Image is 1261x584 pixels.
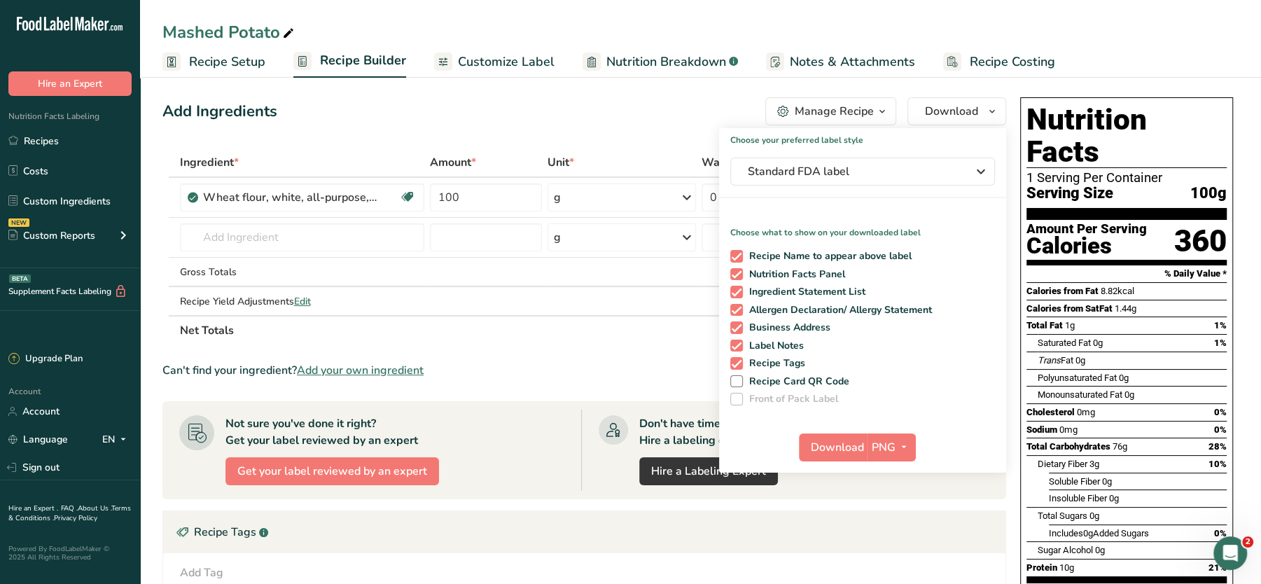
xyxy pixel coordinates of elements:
span: Recipe Costing [970,53,1055,71]
span: 8.82kcal [1101,286,1134,296]
button: PNG [868,433,916,461]
div: Recipe Tags [163,511,1005,553]
span: Dietary Fiber [1038,459,1087,469]
span: Protein [1026,562,1057,573]
span: Sodium [1026,424,1057,435]
span: Recipe Setup [189,53,265,71]
span: Recipe Builder [320,51,406,70]
span: 1% [1214,320,1227,331]
span: Business Address [743,321,831,334]
span: 0% [1214,407,1227,417]
div: Manage Recipe [795,103,874,120]
span: Calories from SatFat [1026,303,1113,314]
div: 360 [1174,223,1227,260]
div: Mashed Potato [162,20,297,45]
span: 0mg [1077,407,1095,417]
button: Manage Recipe [765,97,896,125]
span: Polyunsaturated Fat [1038,373,1117,383]
div: Waste [702,154,753,171]
div: Don't have time to do it? Hire a labeling expert to do it for you [639,415,830,449]
button: Standard FDA label [730,158,995,186]
th: Net Totals [177,315,817,345]
div: Recipe Yield Adjustments [180,294,424,309]
button: Download [907,97,1006,125]
span: 2 [1242,536,1253,548]
section: % Daily Value * [1026,265,1227,282]
div: BETA [9,274,31,283]
span: Amount [430,154,476,171]
span: 0g [1119,373,1129,383]
button: Get your label reviewed by an expert [225,457,439,485]
div: Gross Totals [180,265,424,279]
span: Download [925,103,978,120]
span: Standard FDA label [748,163,958,180]
span: Saturated Fat [1038,338,1091,348]
iframe: Intercom live chat [1213,536,1247,570]
span: 0mg [1059,424,1078,435]
span: 1% [1214,338,1227,348]
i: Trans [1038,355,1061,366]
span: 0g [1095,545,1105,555]
span: 0g [1089,510,1099,521]
a: Nutrition Breakdown [583,46,738,78]
a: Recipe Builder [293,45,406,78]
span: Recipe Tags [743,357,806,370]
span: 21% [1208,562,1227,573]
span: Allergen Declaration/ Allergy Statement [743,304,933,317]
span: 28% [1208,441,1227,452]
span: Ingredient [180,154,239,171]
a: Terms & Conditions . [8,503,131,523]
div: Upgrade Plan [8,352,83,366]
span: Recipe Name to appear above label [743,250,912,263]
div: Not sure you've done it right? Get your label reviewed by an expert [225,415,418,449]
span: 100g [1190,185,1227,202]
span: Nutrition Facts Panel [743,268,846,281]
span: 10g [1059,562,1074,573]
span: 1.44g [1115,303,1136,314]
span: 1g [1065,320,1075,331]
span: 0g [1083,528,1093,538]
a: Notes & Attachments [766,46,915,78]
div: Powered By FoodLabelMaker © 2025 All Rights Reserved [8,545,132,562]
span: 0g [1124,389,1134,400]
span: 0g [1102,476,1112,487]
span: Front of Pack Label [743,393,839,405]
span: Monounsaturated Fat [1038,389,1122,400]
a: FAQ . [61,503,78,513]
p: Choose what to show on your downloaded label [719,215,1006,239]
span: Get your label reviewed by an expert [237,463,427,480]
span: Includes Added Sugars [1049,528,1149,538]
a: Hire a Labeling Expert [639,457,778,485]
span: Unit [548,154,574,171]
a: Hire an Expert . [8,503,58,513]
span: Nutrition Breakdown [606,53,726,71]
span: 76g [1113,441,1127,452]
button: Download [799,433,868,461]
span: 0% [1214,424,1227,435]
span: Download [811,439,864,456]
span: Customize Label [458,53,555,71]
a: Privacy Policy [54,513,97,523]
div: g [554,189,561,206]
span: 0g [1093,338,1103,348]
a: Recipe Setup [162,46,265,78]
a: About Us . [78,503,111,513]
a: Language [8,427,68,452]
span: Ingredient Statement List [743,286,866,298]
span: Label Notes [743,340,804,352]
span: Sugar Alcohol [1038,545,1093,555]
span: Total Carbohydrates [1026,441,1110,452]
span: 0g [1109,493,1119,503]
div: Add Ingredients [162,100,277,123]
div: EN [102,431,132,448]
span: Total Fat [1026,320,1063,331]
span: 3g [1089,459,1099,469]
span: 10% [1208,459,1227,469]
span: Serving Size [1026,185,1113,202]
span: Fat [1038,355,1073,366]
span: Add your own ingredient [297,362,424,379]
div: Add Tag [180,564,223,581]
span: PNG [872,439,896,456]
a: Recipe Costing [943,46,1055,78]
div: NEW [8,218,29,227]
